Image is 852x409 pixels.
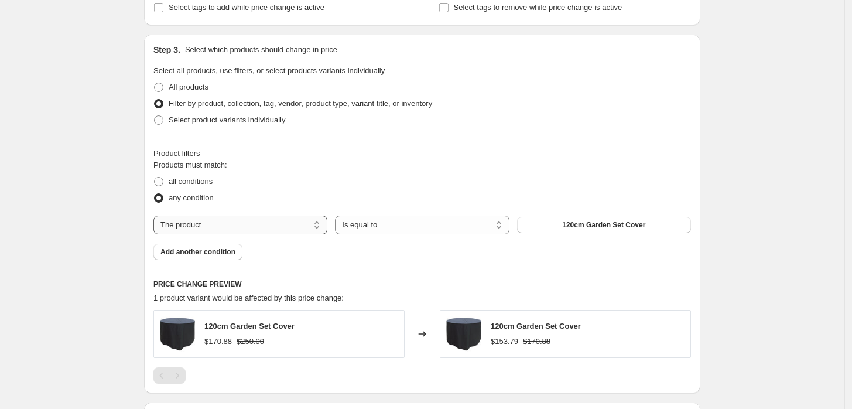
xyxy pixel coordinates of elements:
span: 120cm Garden Set Cover [491,322,581,330]
img: W13924SeaterRoundFurnitureSetCoverOnly_d1b47f60-aefb-4392-b3fc-613f9d1d70c7_80x.jpg [160,316,195,352]
button: Add another condition [153,244,242,260]
p: Select which products should change in price [185,44,337,56]
span: 1 product variant would be affected by this price change: [153,294,344,302]
span: 120cm Garden Set Cover [562,220,645,230]
span: Select product variants individually [169,115,285,124]
h6: PRICE CHANGE PREVIEW [153,280,691,289]
button: 120cm Garden Set Cover [517,217,691,233]
strike: $250.00 [237,336,264,347]
div: $170.88 [204,336,232,347]
span: Select tags to remove while price change is active [454,3,622,12]
span: Select all products, use filters, or select products variants individually [153,66,385,75]
img: W13924SeaterRoundFurnitureSetCoverOnly_d1b47f60-aefb-4392-b3fc-613f9d1d70c7_80x.jpg [446,316,481,352]
span: All products [169,83,208,91]
strike: $170.88 [523,336,550,347]
span: Select tags to add while price change is active [169,3,324,12]
span: Products must match: [153,161,227,169]
div: $153.79 [491,336,518,347]
span: Filter by product, collection, tag, vendor, product type, variant title, or inventory [169,99,432,108]
div: Product filters [153,148,691,159]
span: 120cm Garden Set Cover [204,322,295,330]
span: any condition [169,193,214,202]
span: all conditions [169,177,213,186]
span: Add another condition [160,247,235,257]
h2: Step 3. [153,44,180,56]
nav: Pagination [153,367,186,384]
